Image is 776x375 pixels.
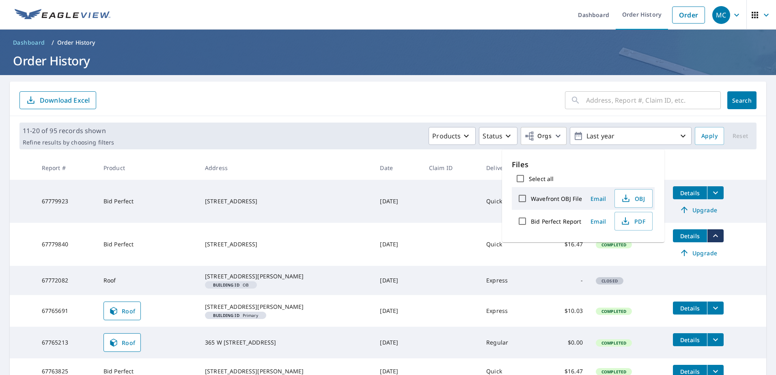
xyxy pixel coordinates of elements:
button: Status [479,127,517,145]
span: Upgrade [678,205,719,215]
p: Download Excel [40,96,90,105]
label: Select all [529,175,554,183]
button: Search [727,91,757,109]
th: Product [97,156,198,180]
p: Refine results by choosing filters [23,139,114,146]
button: detailsBtn-67779923 [673,186,707,199]
span: Roof [109,306,136,316]
button: detailsBtn-67779840 [673,229,707,242]
th: Address [198,156,373,180]
td: [DATE] [373,327,422,358]
td: $0.00 [535,327,589,358]
div: [STREET_ADDRESS][PERSON_NAME] [205,303,367,311]
div: [STREET_ADDRESS] [205,197,367,205]
td: 67779923 [35,180,97,223]
p: Order History [57,39,95,47]
button: Last year [570,127,692,145]
p: Last year [583,129,678,143]
button: filesDropdownBtn-67779840 [707,229,724,242]
li: / [52,38,54,47]
div: MC [712,6,730,24]
em: Building ID [213,283,239,287]
a: Upgrade [673,246,724,259]
td: Bid Perfect [97,223,198,266]
td: 67779840 [35,223,97,266]
td: [DATE] [373,223,422,266]
div: [STREET_ADDRESS][PERSON_NAME] [205,272,367,280]
td: $10.03 [535,295,589,327]
span: Email [588,195,608,203]
button: filesDropdownBtn-67779923 [707,186,724,199]
span: PDF [620,216,646,226]
a: Roof [103,333,141,352]
span: Search [734,97,750,104]
h1: Order History [10,52,766,69]
td: Roof [97,266,198,295]
span: Roof [109,338,136,347]
span: Details [678,232,702,240]
span: Completed [597,308,631,314]
img: EV Logo [15,9,110,21]
input: Address, Report #, Claim ID, etc. [586,89,721,112]
td: [DATE] [373,180,422,223]
div: 365 W [STREET_ADDRESS] [205,338,367,347]
nav: breadcrumb [10,36,766,49]
td: Bid Perfect [97,180,198,223]
td: 67772082 [35,266,97,295]
button: OBJ [614,189,653,208]
td: 67765213 [35,327,97,358]
span: Details [678,304,702,312]
td: Express [480,295,535,327]
td: Regular [480,327,535,358]
button: filesDropdownBtn-67765213 [707,333,724,346]
div: [STREET_ADDRESS] [205,240,367,248]
button: detailsBtn-67765691 [673,302,707,315]
em: Building ID [213,313,239,317]
p: 11-20 of 95 records shown [23,126,114,136]
span: Completed [597,242,631,248]
span: Completed [597,369,631,375]
button: filesDropdownBtn-67765691 [707,302,724,315]
th: Claim ID [422,156,480,180]
button: Email [585,215,611,228]
td: Quick [480,180,535,223]
span: OB [208,283,254,287]
span: OBJ [620,194,646,203]
td: Quick [480,223,535,266]
span: Primary [208,313,263,317]
label: Wavefront OBJ File [531,195,582,203]
p: Files [512,159,655,170]
button: detailsBtn-67765213 [673,333,707,346]
span: Upgrade [678,248,719,258]
span: Closed [597,278,623,284]
a: Dashboard [10,36,48,49]
th: Report # [35,156,97,180]
button: Apply [695,127,724,145]
a: Roof [103,302,141,320]
a: Upgrade [673,203,724,216]
button: Orgs [521,127,567,145]
button: Download Excel [19,91,96,109]
td: - [535,266,589,295]
span: Email [588,218,608,225]
p: Products [432,131,461,141]
th: Date [373,156,422,180]
label: Bid Perfect Report [531,218,581,225]
span: Details [678,336,702,344]
button: Products [429,127,476,145]
p: Status [483,131,502,141]
td: 67765691 [35,295,97,327]
td: Express [480,266,535,295]
th: Delivery [480,156,535,180]
td: [DATE] [373,266,422,295]
span: Apply [701,131,718,141]
span: Details [678,189,702,197]
span: Orgs [524,131,552,141]
td: [DATE] [373,295,422,327]
span: Completed [597,340,631,346]
span: Dashboard [13,39,45,47]
td: $16.47 [535,223,589,266]
button: PDF [614,212,653,231]
button: Email [585,192,611,205]
a: Order [672,6,705,24]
